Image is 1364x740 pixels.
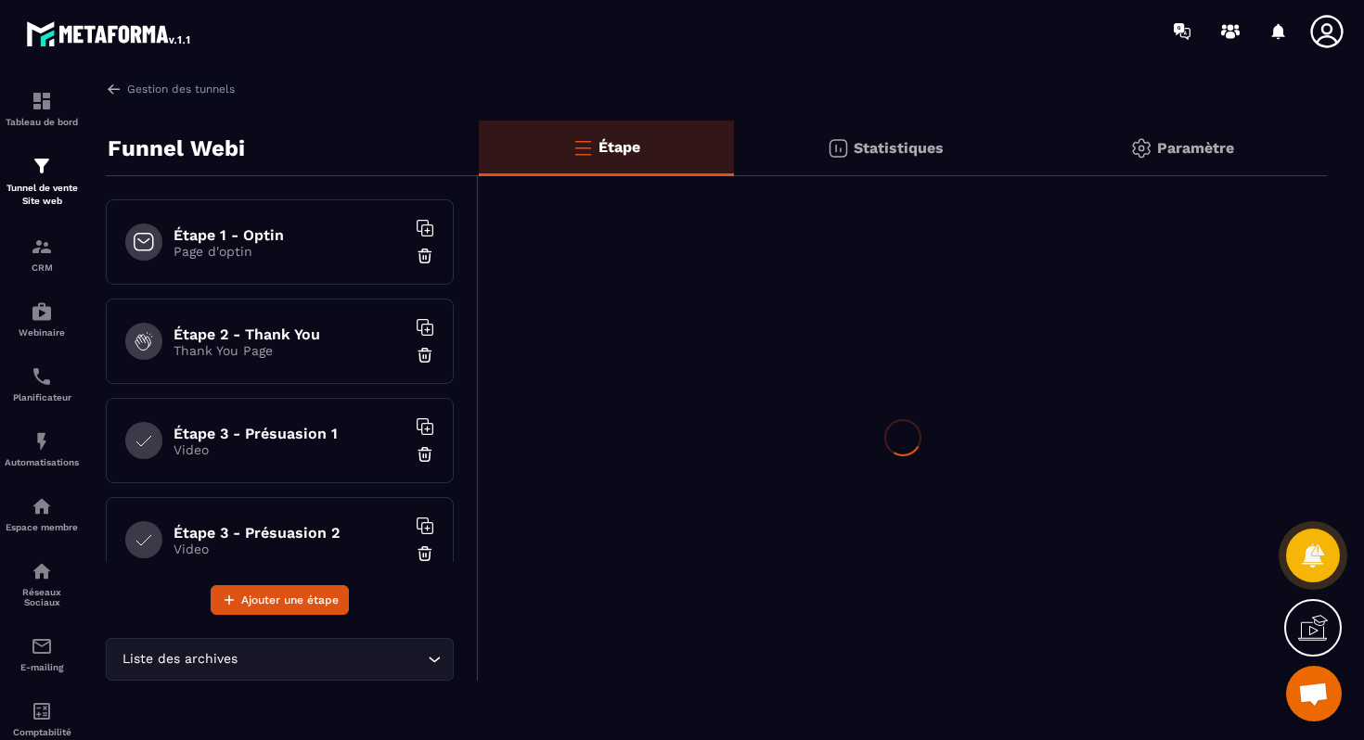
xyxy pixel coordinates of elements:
a: formationformationTunnel de vente Site web [5,141,79,222]
p: Réseaux Sociaux [5,587,79,607]
img: logo_orange.svg [30,30,45,45]
div: Domaine [96,109,143,121]
img: trash [416,346,434,364]
h6: Étape 2 - Thank You [174,325,405,343]
p: Webinaire [5,327,79,338]
img: automations [31,495,53,517]
img: tab_domain_overview_orange.svg [75,108,90,122]
button: Ajouter une étape [211,585,349,615]
img: bars-o.4a397970.svg [572,136,594,159]
a: Gestion des tunnels [106,81,235,97]
a: social-networksocial-networkRéseaux Sociaux [5,546,79,621]
a: automationsautomationsEspace membre [5,481,79,546]
a: automationsautomationsWebinaire [5,287,79,351]
p: E-mailing [5,662,79,672]
img: setting-gr.5f69749f.svg [1130,137,1152,159]
img: social-network [31,560,53,582]
img: formation [31,90,53,112]
div: Ouvrir le chat [1286,666,1342,721]
img: accountant [31,700,53,722]
img: trash [416,544,434,563]
img: formation [31,236,53,258]
p: Automatisations [5,457,79,467]
h6: Étape 3 - Présuasion 2 [174,524,405,542]
img: trash [416,247,434,265]
p: Funnel Webi [108,130,245,167]
p: Tunnel de vente Site web [5,182,79,208]
h6: Étape 1 - Optin [174,226,405,244]
img: website_grey.svg [30,48,45,63]
p: CRM [5,262,79,273]
img: logo [26,17,193,50]
p: Planificateur [5,392,79,402]
div: v 4.0.25 [52,30,91,45]
img: scheduler [31,365,53,388]
p: Video [174,442,405,457]
input: Search for option [241,649,423,670]
img: formation [31,155,53,177]
p: Thank You Page [174,343,405,358]
img: automations [31,430,53,453]
p: Video [174,542,405,556]
img: automations [31,300,53,323]
img: trash [416,445,434,464]
img: email [31,635,53,657]
p: Paramètre [1157,139,1234,157]
div: Domaine: [DOMAIN_NAME] [48,48,210,63]
a: formationformationCRM [5,222,79,287]
h6: Étape 3 - Présuasion 1 [174,425,405,442]
p: Comptabilité [5,727,79,737]
div: Mots-clés [231,109,284,121]
p: Tableau de bord [5,117,79,127]
a: formationformationTableau de bord [5,76,79,141]
p: Page d'optin [174,244,405,259]
p: Étape [598,138,640,156]
span: Liste des archives [118,649,241,670]
p: Espace membre [5,522,79,532]
div: Search for option [106,638,454,681]
a: emailemailE-mailing [5,621,79,686]
span: Ajouter une étape [241,591,339,609]
p: Statistiques [854,139,944,157]
img: stats.20deebd0.svg [827,137,849,159]
a: schedulerschedulerPlanificateur [5,351,79,416]
img: arrow [106,81,122,97]
a: automationsautomationsAutomatisations [5,416,79,481]
img: tab_keywords_by_traffic_grey.svg [211,108,225,122]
